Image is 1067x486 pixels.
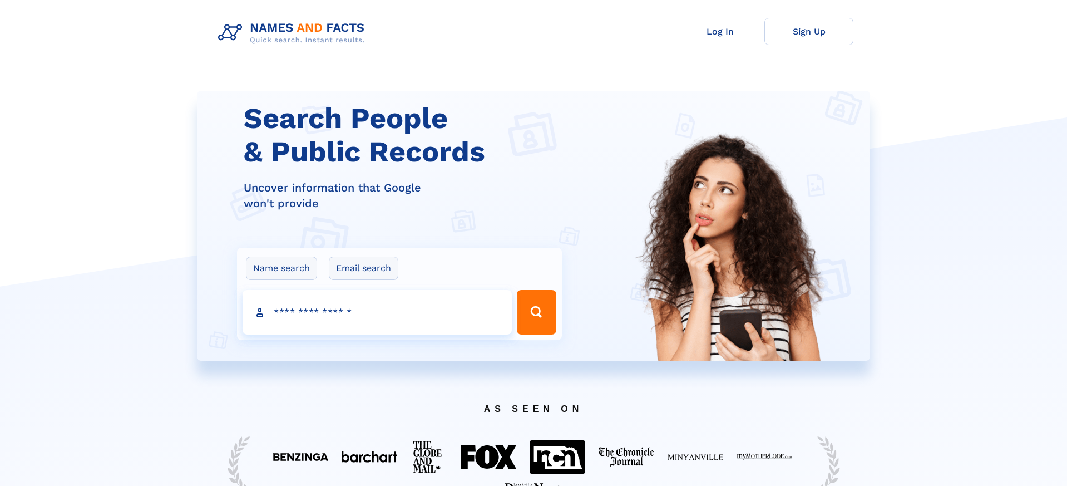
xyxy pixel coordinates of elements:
button: Search Button [517,290,556,335]
label: Email search [329,257,398,280]
h1: Search People & Public Records [244,102,569,169]
input: search input [243,290,512,335]
img: Featured on The Chronicle Journal [599,447,654,467]
img: Featured on Minyanville [668,453,723,461]
span: AS SEEN ON [216,390,851,428]
img: Featured on My Mother Lode [737,453,792,461]
img: Search People and Public records [628,131,834,416]
img: Featured on FOX 40 [461,445,516,469]
a: Sign Up [764,18,853,45]
img: Featured on The Globe And Mail [411,439,447,475]
img: Featured on NCN [530,440,585,473]
img: Logo Names and Facts [214,18,374,48]
div: Uncover information that Google won't provide [244,180,569,211]
label: Name search [246,257,317,280]
img: Featured on Benzinga [273,453,328,461]
img: Featured on BarChart [342,451,397,462]
a: Log In [675,18,764,45]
